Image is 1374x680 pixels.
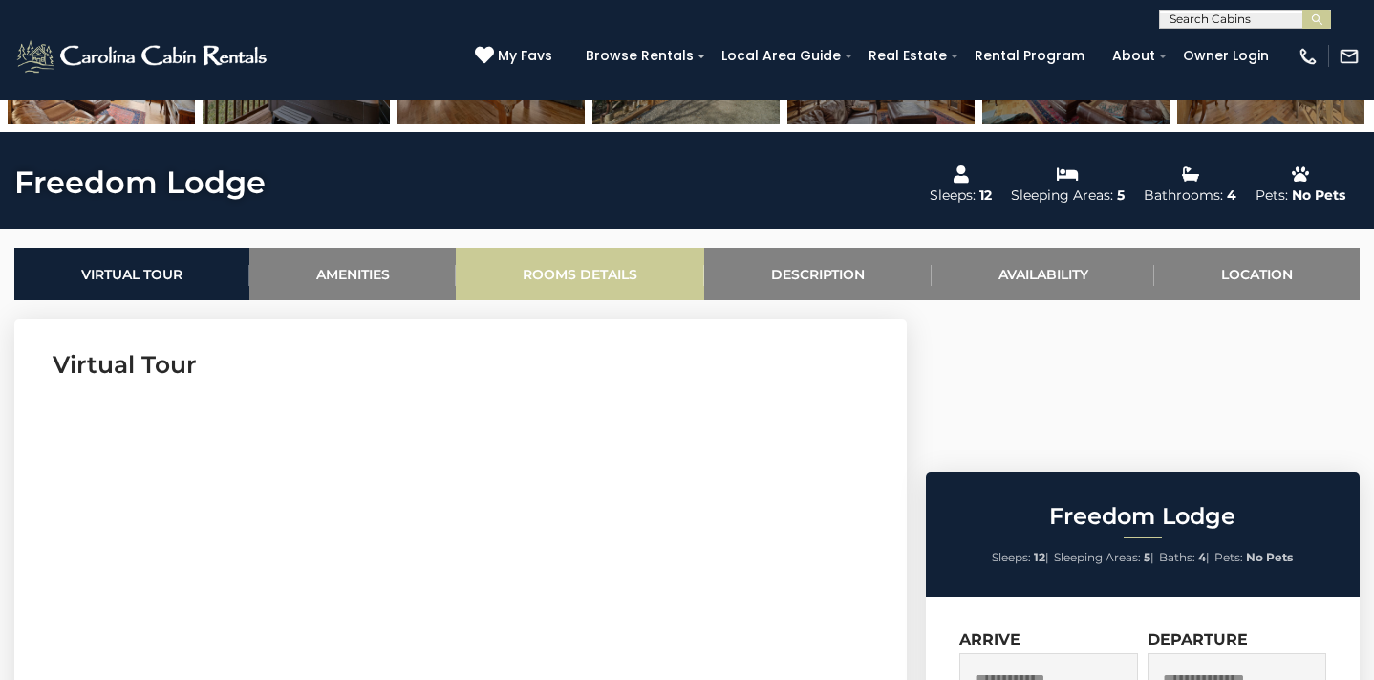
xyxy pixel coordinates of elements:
[1154,248,1360,300] a: Location
[1103,41,1165,71] a: About
[959,630,1020,648] label: Arrive
[53,348,869,382] h3: Virtual Tour
[992,545,1049,570] li: |
[1298,46,1319,67] img: phone-regular-white.png
[932,248,1155,300] a: Availability
[1054,545,1154,570] li: |
[1339,46,1360,67] img: mail-regular-white.png
[1034,550,1045,564] strong: 12
[1173,41,1278,71] a: Owner Login
[576,41,703,71] a: Browse Rentals
[704,248,932,300] a: Description
[1159,550,1195,564] span: Baths:
[1148,630,1248,648] label: Departure
[1054,550,1141,564] span: Sleeping Areas:
[1246,550,1293,564] strong: No Pets
[992,550,1031,564] span: Sleeps:
[1214,550,1243,564] span: Pets:
[456,248,704,300] a: Rooms Details
[712,41,850,71] a: Local Area Guide
[1144,550,1150,564] strong: 5
[1159,545,1210,570] li: |
[475,46,557,67] a: My Favs
[859,41,956,71] a: Real Estate
[249,248,457,300] a: Amenities
[14,248,249,300] a: Virtual Tour
[931,504,1355,529] h2: Freedom Lodge
[498,46,552,66] span: My Favs
[14,37,272,76] img: White-1-2.png
[1198,550,1206,564] strong: 4
[965,41,1094,71] a: Rental Program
